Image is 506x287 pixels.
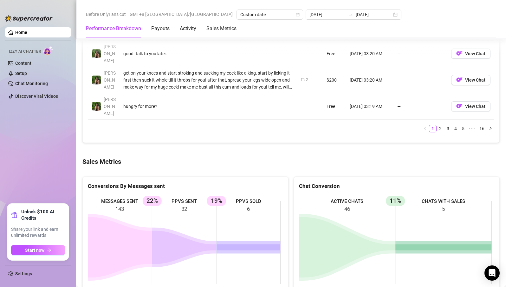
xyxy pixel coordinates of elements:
div: Conversions By Messages sent [88,182,283,190]
a: OFView Chat [451,79,490,84]
span: View Chat [465,104,485,109]
li: 4 [452,125,459,132]
span: GMT+8 [GEOGRAPHIC_DATA]/[GEOGRAPHIC_DATA] [130,10,233,19]
img: Nathaniel [92,49,101,58]
span: video-camera [301,78,305,82]
a: 3 [444,125,451,132]
div: Open Intercom Messenger [484,265,500,281]
h4: Sales Metrics [82,157,500,166]
strong: Unlock $100 AI Credits [21,209,65,221]
span: View Chat [465,51,485,56]
span: [PERSON_NAME] [104,44,116,63]
td: $200 [323,67,346,93]
div: get on your knees and start stroking and sucking my cock like a king, start by licking it first t... [123,70,294,90]
li: Next 5 Pages [467,125,477,132]
img: Nathaniel [92,102,101,111]
span: Custom date [240,10,299,19]
button: left [421,125,429,132]
a: Chat Monitoring [15,81,48,86]
li: 1 [429,125,437,132]
span: ••• [467,125,477,132]
td: [DATE] 03:19 AM [346,93,393,120]
div: good. talk to you later. [123,50,294,57]
div: Performance Breakdown [86,25,141,32]
div: Activity [180,25,196,32]
span: arrow-right [47,248,51,252]
span: View Chat [465,77,485,83]
input: End date [356,11,392,18]
img: logo-BBDzfeDw.svg [5,15,53,22]
button: right [487,125,494,132]
span: to [348,12,353,17]
div: Chat Conversion [299,182,494,190]
li: 3 [444,125,452,132]
td: — [393,93,447,120]
td: — [393,67,447,93]
span: swap-right [348,12,353,17]
span: calendar [296,13,300,17]
div: hungry for more? [123,103,294,110]
span: gift [11,212,17,218]
a: Discover Viral Videos [15,94,58,99]
a: 1 [429,125,436,132]
a: Home [15,30,27,35]
td: Free [323,41,346,67]
div: Payouts [151,25,170,32]
span: left [423,126,427,130]
li: Previous Page [421,125,429,132]
a: OFView Chat [451,52,490,57]
a: Content [15,61,31,66]
span: [PERSON_NAME] [104,97,116,116]
input: Start date [309,11,346,18]
img: OF [456,77,463,83]
img: AI Chatter [43,46,53,55]
img: Nathaniel [92,76,101,84]
a: Settings [15,271,32,276]
span: Izzy AI Chatter [9,49,41,55]
a: OFView Chat [451,105,490,110]
span: right [489,126,492,130]
a: 16 [477,125,486,132]
td: — [393,41,447,67]
img: OF [456,103,463,109]
a: Setup [15,71,27,76]
a: 2 [437,125,444,132]
td: [DATE] 03:20 AM [346,67,393,93]
span: Share your link and earn unlimited rewards [11,226,65,239]
li: Next Page [487,125,494,132]
button: OFView Chat [451,101,490,111]
div: Sales Metrics [206,25,237,32]
button: Start nowarrow-right [11,245,65,255]
button: OFView Chat [451,75,490,85]
span: Before OnlyFans cut [86,10,126,19]
td: Free [323,93,346,120]
a: 4 [452,125,459,132]
a: 5 [460,125,467,132]
div: 2 [306,77,308,83]
img: OF [456,50,463,57]
td: [DATE] 03:20 AM [346,41,393,67]
span: [PERSON_NAME] [104,70,116,90]
span: Start now [25,248,44,253]
button: OFView Chat [451,49,490,59]
li: 16 [477,125,487,132]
